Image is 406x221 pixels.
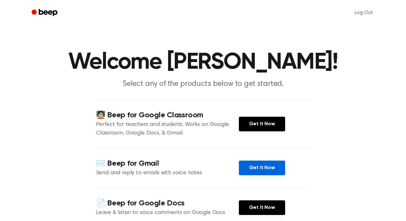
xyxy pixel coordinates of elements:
[239,117,285,131] a: Get It Now
[27,7,63,19] a: Beep
[96,110,239,121] h4: 🧑🏻‍🏫 Beep for Google Classroom
[96,121,239,138] p: Perfect for teachers and students. Works on Google Classroom, Google Docs, & Gmail.
[348,5,379,20] a: Log Out
[96,169,239,177] p: Send and reply to emails with voice notes
[96,198,239,209] h4: 📄 Beep for Google Docs
[96,158,239,169] h4: ✉️ Beep for Gmail
[239,161,285,175] a: Get It Now
[239,200,285,215] a: Get It Now
[81,79,326,89] p: Select any of the products below to get started.
[96,209,239,217] p: Leave & listen to voice comments on Google Docs
[40,51,366,74] h1: Welcome [PERSON_NAME]!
